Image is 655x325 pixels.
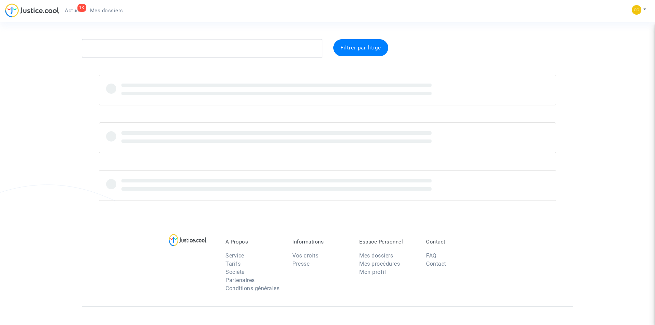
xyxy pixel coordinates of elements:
[85,5,129,16] a: Mes dossiers
[359,261,400,267] a: Mes procédures
[426,261,446,267] a: Contact
[292,261,309,267] a: Presse
[225,277,255,283] a: Partenaires
[77,4,86,12] div: 1K
[225,261,241,267] a: Tarifs
[225,239,282,245] p: À Propos
[359,269,386,275] a: Mon profil
[426,252,437,259] a: FAQ
[225,269,245,275] a: Société
[632,5,641,15] img: 84a266a8493598cb3cce1313e02c3431
[340,45,381,51] span: Filtrer par litige
[292,252,318,259] a: Vos droits
[169,234,207,246] img: logo-lg.svg
[225,285,279,292] a: Conditions générales
[59,5,85,16] a: 1KActus
[90,8,123,14] span: Mes dossiers
[225,252,244,259] a: Service
[292,239,349,245] p: Informations
[5,3,59,17] img: jc-logo.svg
[65,8,79,14] span: Actus
[359,252,393,259] a: Mes dossiers
[426,239,483,245] p: Contact
[359,239,416,245] p: Espace Personnel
